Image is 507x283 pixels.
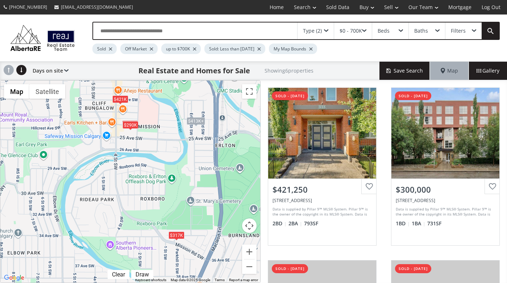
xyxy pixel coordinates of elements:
a: Report a map error [229,278,258,282]
a: [EMAIL_ADDRESS][DOMAIN_NAME] [51,0,137,14]
h2: Showing 6 properties [265,68,313,73]
span: 731 SF [427,220,441,227]
span: Map [441,67,458,74]
button: Zoom in [242,245,257,259]
div: $300K [122,120,138,128]
a: sold - [DATE]$421,250[STREET_ADDRESS]Data is supplied by Pillar 9™ MLS® System. Pillar 9™ is the ... [261,80,384,253]
div: Baths [414,28,428,33]
div: $421,250 [273,184,372,195]
button: Map camera controls [242,218,257,233]
div: Sold [92,44,117,54]
div: up to $700K [161,44,201,54]
div: Days on site [29,62,68,80]
div: 315 24 Avenue SW #314, Calgary, AB T2S 3E7 [396,197,495,204]
div: $0 - 700K [340,28,362,33]
div: Data is supplied by Pillar 9™ MLS® System. Pillar 9™ is the owner of the copyright in its MLS® Sy... [396,206,493,217]
h1: Real Estate and Homes for Sale [138,66,250,76]
span: [EMAIL_ADDRESS][DOMAIN_NAME] [61,4,133,10]
button: Show satellite imagery [29,84,65,99]
div: $300,000 [396,184,495,195]
a: Terms [215,278,225,282]
button: Toggle fullscreen view [242,84,257,99]
button: Zoom out [242,259,257,274]
div: 333 22 Avenue SW #406, Calgary, AB T2S 0H3 [273,197,372,204]
div: Type (2) [303,28,322,33]
button: Show street map [4,84,29,99]
div: $413K+ [187,117,205,124]
div: Sold: Less than [DATE] [204,44,265,54]
span: 2 BA [288,220,302,227]
div: Clear [110,271,127,278]
span: 793 SF [304,220,318,227]
div: $421K [112,95,128,103]
div: Beds [378,28,390,33]
div: $317K [168,231,184,239]
div: Gallery [469,62,507,80]
a: sold - [DATE]$300,000[STREET_ADDRESS]Data is supplied by Pillar 9™ MLS® System. Pillar 9™ is the ... [384,80,507,253]
img: Google [2,273,26,283]
div: Data is supplied by Pillar 9™ MLS® System. Pillar 9™ is the owner of the copyright in its MLS® Sy... [273,206,370,217]
div: Map [430,62,469,80]
div: $290K [122,121,138,129]
span: 2 BD [273,220,287,227]
span: [PHONE_NUMBER] [9,4,47,10]
span: Map data ©2025 Google [171,278,210,282]
img: Logo [7,23,78,53]
div: Off Market [120,44,158,54]
div: Click to clear. [108,271,129,278]
span: 1 BA [412,220,425,227]
a: Open this area in Google Maps (opens a new window) [2,273,26,283]
div: My Map Bounds [269,44,317,54]
div: Click to draw. [131,271,153,278]
div: Draw [134,271,151,278]
button: Save Search [379,62,430,80]
div: Filters [451,28,466,33]
span: Gallery [477,67,499,74]
button: Keyboard shortcuts [135,278,166,283]
span: 1 BD [396,220,410,227]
